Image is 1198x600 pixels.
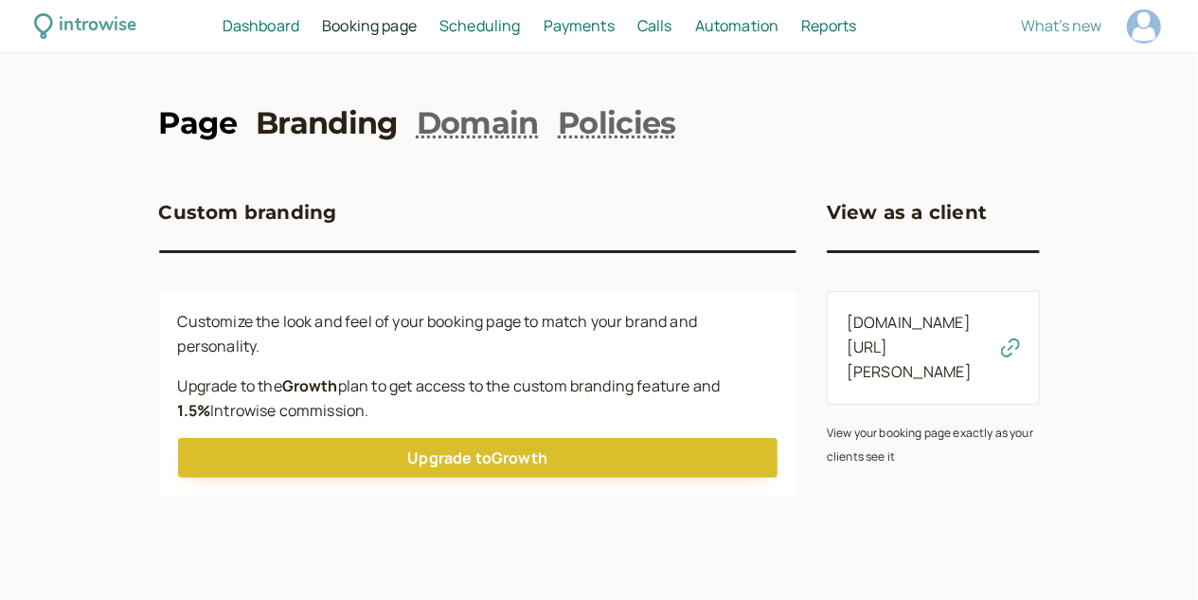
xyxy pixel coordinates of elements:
b: Growth [282,375,338,396]
p: Upgrade to the plan to get access to the custom branding feature and Introwise commission. [178,374,778,424]
a: Page [159,102,237,145]
span: Calls [637,15,672,36]
a: Scheduling [439,14,521,39]
iframe: Chat Widget [1103,509,1198,600]
a: Upgrade toGrowth [178,438,778,478]
a: Domain [417,102,539,145]
span: Automation [695,15,779,36]
p: Customize the look and feel of your booking page to match your brand and personality. [178,310,778,359]
span: Booking page [322,15,417,36]
a: [DOMAIN_NAME][URL][PERSON_NAME] [847,312,972,382]
button: What's new [1021,17,1101,34]
a: Payments [544,14,615,39]
span: Reports [801,15,856,36]
a: Automation [695,14,779,39]
span: What's new [1021,15,1101,36]
h3: Custom branding [159,197,337,227]
div: introwise [59,11,136,41]
a: Policies [558,102,676,145]
small: View your booking page exactly as your clients see it [827,425,1033,465]
a: Booking page [322,14,417,39]
a: Dashboard [223,14,299,39]
a: Reports [801,14,856,39]
h3: View as a client [827,197,987,227]
b: 1.5 % [178,400,211,421]
a: Account [1124,7,1164,46]
a: introwise [34,11,137,41]
span: Dashboard [223,15,299,36]
a: Calls [637,14,672,39]
a: Branding [256,102,398,145]
span: Payments [544,15,615,36]
span: Scheduling [439,15,521,36]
